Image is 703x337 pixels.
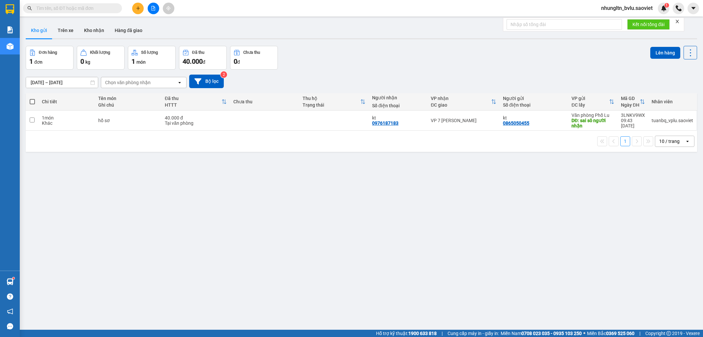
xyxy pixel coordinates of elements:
span: close [675,19,680,24]
div: Chọn văn phòng nhận [105,79,151,86]
div: kt [372,115,424,120]
sup: 2 [220,71,227,78]
span: Cung cấp máy in - giấy in: [448,330,499,337]
span: Hỗ trợ kỹ thuật: [376,330,437,337]
div: 10 / trang [659,138,680,145]
div: Trạng thái [303,102,360,108]
button: plus [132,3,144,14]
div: Số lượng [141,50,158,55]
span: aim [166,6,171,11]
button: Trên xe [52,22,79,38]
div: kt [503,115,565,120]
span: 0 [80,57,84,65]
img: phone-icon [676,5,682,11]
div: hồ sơ [98,118,158,123]
span: 1 [29,57,33,65]
th: Toggle SortBy [161,93,230,111]
strong: 1900 633 818 [408,331,437,336]
span: notification [7,308,13,315]
div: ĐC lấy [571,102,609,108]
span: Miền Bắc [587,330,634,337]
svg: open [177,80,182,85]
div: Ngày ĐH [621,102,640,108]
span: kg [85,59,90,65]
span: 1 [665,3,668,8]
div: Chưa thu [233,99,296,104]
input: Nhập số tổng đài [507,19,622,30]
div: Tại văn phòng [165,120,227,126]
div: Số điện thoại [372,103,424,108]
button: 1 [620,136,630,146]
div: Mã GD [621,96,640,101]
div: 0865050455 [503,120,529,126]
button: Lên hàng [650,47,680,59]
img: warehouse-icon [7,278,14,285]
sup: 1 [13,277,15,279]
strong: 0708 023 035 - 0935 103 250 [521,331,582,336]
th: Toggle SortBy [568,93,618,111]
span: Miền Nam [501,330,582,337]
div: 09:43 [DATE] [621,118,645,128]
span: file-add [151,6,156,11]
th: Toggle SortBy [299,93,369,111]
span: 1 [132,57,135,65]
button: Kho gửi [26,22,52,38]
div: Khối lượng [90,50,110,55]
span: caret-down [690,5,696,11]
img: logo-vxr [6,4,14,14]
th: Toggle SortBy [618,93,648,111]
div: VP 7 [PERSON_NAME] [431,118,496,123]
span: ⚪️ [583,332,585,335]
div: 40.000 đ [165,115,227,120]
img: warehouse-icon [7,43,14,50]
div: Khác [42,120,91,126]
span: món [136,59,146,65]
button: Bộ lọc [189,75,224,88]
span: copyright [666,331,671,336]
button: Chưa thu0đ [230,46,278,70]
button: file-add [148,3,159,14]
sup: 1 [664,3,669,8]
span: | [639,330,640,337]
span: | [442,330,443,337]
div: Người nhận [372,95,424,100]
button: Kho nhận [79,22,109,38]
div: ĐC giao [431,102,491,108]
div: Đã thu [192,50,204,55]
span: 40.000 [183,57,203,65]
div: Số điện thoại [503,102,565,108]
button: Số lượng1món [128,46,176,70]
div: DĐ: sai sô người nhận [571,118,614,128]
div: Chi tiết [42,99,91,104]
span: search [27,6,32,11]
div: Đã thu [165,96,221,101]
span: Kết nối tổng đài [632,21,664,28]
span: 0 [234,57,237,65]
span: nhungltn_bvlu.saoviet [596,4,658,12]
button: Kết nối tổng đài [627,19,670,30]
button: Đã thu40.000đ [179,46,227,70]
img: icon-new-feature [661,5,667,11]
button: caret-down [688,3,699,14]
span: đ [203,59,205,65]
div: Người gửi [503,96,565,101]
span: đ [237,59,240,65]
div: Chưa thu [243,50,260,55]
div: VP gửi [571,96,609,101]
div: Tên món [98,96,158,101]
div: Thu hộ [303,96,360,101]
div: 1 món [42,115,91,120]
span: message [7,323,13,329]
div: Đơn hàng [39,50,57,55]
div: VP nhận [431,96,491,101]
th: Toggle SortBy [427,93,500,111]
svg: open [685,139,690,144]
div: Nhân viên [652,99,693,104]
div: Ghi chú [98,102,158,108]
input: Select a date range. [26,77,98,88]
div: tuanbq_vplu.saoviet [652,118,693,123]
span: đơn [34,59,43,65]
button: Đơn hàng1đơn [26,46,73,70]
button: Khối lượng0kg [77,46,125,70]
div: 0976187183 [372,120,398,126]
